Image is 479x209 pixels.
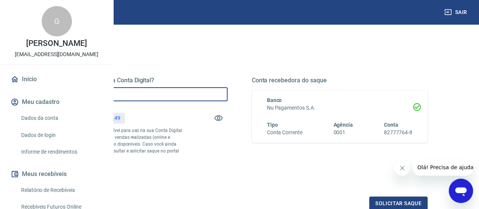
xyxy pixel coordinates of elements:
h6: 82777764-8 [384,129,412,137]
p: [EMAIL_ADDRESS][DOMAIN_NAME] [15,50,98,58]
div: G [42,6,72,36]
span: Banco [267,97,282,103]
span: Agência [333,122,353,128]
button: Meus recebíveis [9,166,104,182]
iframe: Fechar mensagem [395,160,410,176]
iframe: Mensagem da empresa [413,159,473,176]
a: Início [9,71,104,88]
p: *Corresponde ao saldo disponível para uso na sua Conta Digital Vindi. Incluindo os valores das ve... [51,127,183,161]
h5: Quanto deseja sacar da Conta Digital? [51,77,228,84]
p: [PERSON_NAME] [26,39,87,47]
iframe: Botão para abrir a janela de mensagens [449,179,473,203]
a: Informe de rendimentos [18,144,104,160]
p: R$ 2.885,49 [92,114,120,122]
button: Meu cadastro [9,94,104,110]
h6: Nu Pagamentos S.A. [267,104,413,112]
a: Relatório de Recebíveis [18,182,104,198]
span: Conta [384,122,398,128]
h6: 0001 [333,129,353,137]
button: Sair [443,5,470,19]
span: Tipo [267,122,278,128]
h5: Conta recebedora do saque [252,77,428,84]
span: Olá! Precisa de ajuda? [5,5,64,11]
a: Dados da conta [18,110,104,126]
a: Dados de login [18,127,104,143]
h6: Conta Corrente [267,129,303,137]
